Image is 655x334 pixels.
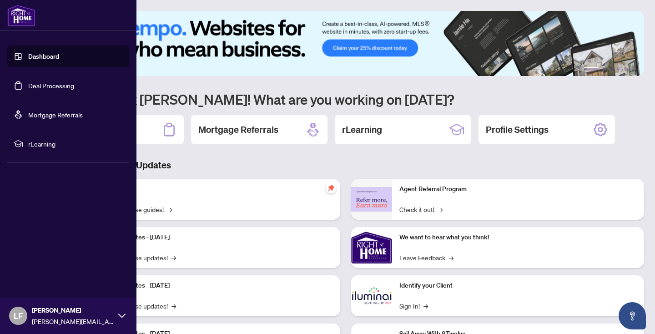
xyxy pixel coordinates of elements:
[14,309,23,322] span: LF
[32,305,114,315] span: [PERSON_NAME]
[399,301,428,311] a: Sign In!→
[631,67,635,71] button: 6
[617,67,620,71] button: 4
[32,316,114,326] span: [PERSON_NAME][EMAIL_ADDRESS][PERSON_NAME][DOMAIN_NAME]
[28,52,59,61] a: Dashboard
[47,91,644,108] h1: Welcome back [PERSON_NAME]! What are you working on [DATE]?
[351,227,392,268] img: We want to hear what you think!
[602,67,606,71] button: 2
[584,67,599,71] button: 1
[351,187,392,212] img: Agent Referral Program
[342,123,382,136] h2: rLearning
[28,81,74,90] a: Deal Processing
[619,302,646,329] button: Open asap
[28,111,83,119] a: Mortgage Referrals
[610,67,613,71] button: 3
[47,159,644,172] h3: Brokerage & Industry Updates
[326,182,337,193] span: pushpin
[438,204,443,214] span: →
[486,123,549,136] h2: Profile Settings
[7,5,35,26] img: logo
[399,204,443,214] a: Check it out!→
[96,184,333,194] p: Self-Help
[399,281,637,291] p: Identify your Client
[399,233,637,243] p: We want to hear what you think!
[96,281,333,291] p: Platform Updates - [DATE]
[399,184,637,194] p: Agent Referral Program
[198,123,278,136] h2: Mortgage Referrals
[624,67,628,71] button: 5
[28,139,123,149] span: rLearning
[399,253,453,263] a: Leave Feedback→
[96,233,333,243] p: Platform Updates - [DATE]
[171,301,176,311] span: →
[167,204,172,214] span: →
[171,253,176,263] span: →
[351,275,392,316] img: Identify your Client
[423,301,428,311] span: →
[449,253,453,263] span: →
[47,11,644,76] img: Slide 0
